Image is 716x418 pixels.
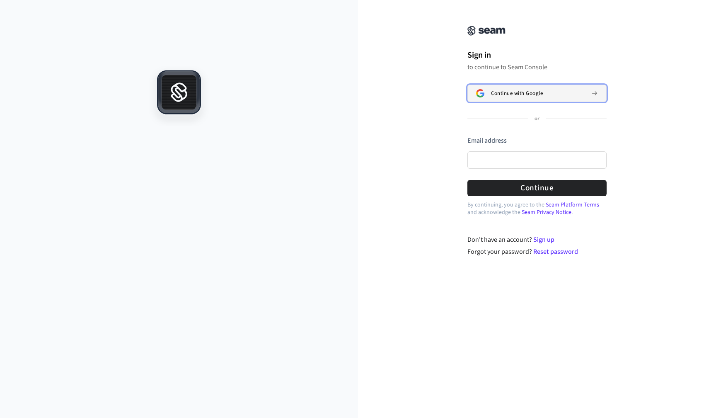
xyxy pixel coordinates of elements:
[467,180,607,196] button: Continue
[522,208,571,216] a: Seam Privacy Notice
[467,85,607,102] button: Sign in with GoogleContinue with Google
[467,63,607,71] p: to continue to Seam Console
[467,136,507,145] label: Email address
[467,49,607,61] h1: Sign in
[467,235,607,245] div: Don't have an account?
[533,235,554,244] a: Sign up
[546,201,599,209] a: Seam Platform Terms
[533,247,578,256] a: Reset password
[535,115,539,123] p: or
[491,90,543,97] span: Continue with Google
[476,89,484,97] img: Sign in with Google
[467,26,506,36] img: Seam Console
[467,201,607,216] p: By continuing, you agree to the and acknowledge the .
[467,247,607,257] div: Forgot your password?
